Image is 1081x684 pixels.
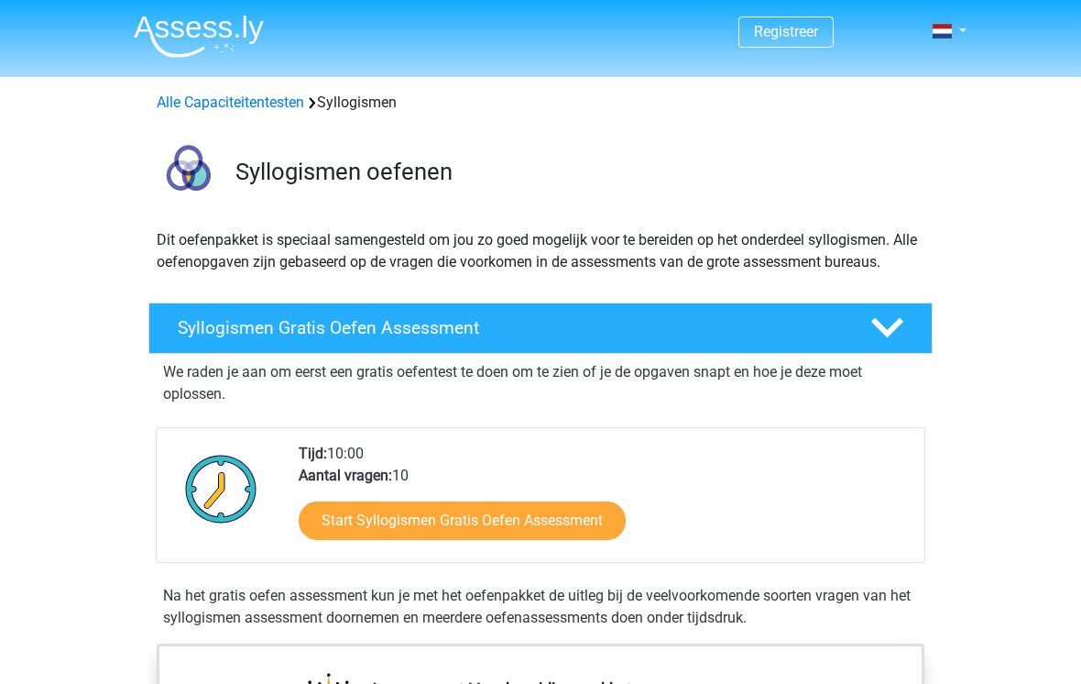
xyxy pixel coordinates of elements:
img: syllogismen [149,136,227,214]
a: Start Syllogismen Gratis Oefen Assessment [299,502,626,540]
h3: Syllogismen oefenen [235,158,918,186]
p: We raden je aan om eerst een gratis oefentest te doen om te zien of je de opgaven snapt en hoe je... [163,361,918,405]
img: Klok [175,443,268,535]
a: Syllogismen Gratis Oefen Assessment [141,303,940,354]
a: Alle Capaciteitentesten [157,94,304,111]
div: Na het gratis oefen assessment kun je met het oefenpakket de uitleg bij de veelvoorkomende soorte... [156,585,925,629]
p: Dit oefenpakket is speciaal samengesteld om jou zo goed mogelijk voor te bereiden op het onderdee... [157,229,924,273]
h4: Syllogismen Gratis Oefen Assessment [178,317,841,338]
img: Assessly [134,15,264,58]
b: Aantal vragen: [299,467,392,484]
div: 10:00 10 [285,443,923,562]
b: Tijd: [299,445,327,462]
div: Syllogismen [149,92,932,114]
a: Registreer [754,23,818,40]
